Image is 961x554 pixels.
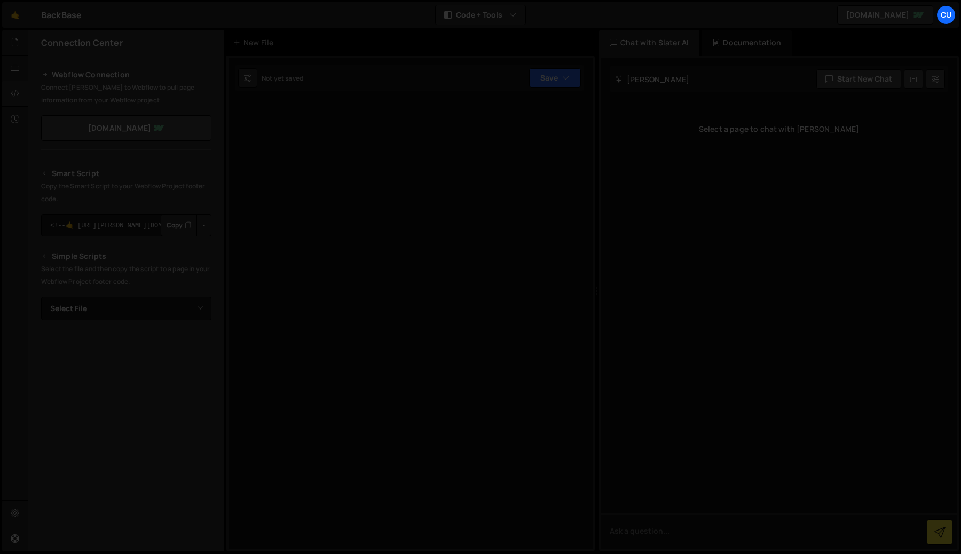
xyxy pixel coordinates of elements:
iframe: YouTube video player [41,338,212,434]
div: New File [233,37,278,48]
button: Save [529,68,581,88]
h2: Webflow Connection [41,68,211,81]
a: [DOMAIN_NAME] [41,115,211,141]
div: Button group with nested dropdown [161,214,211,236]
a: 🤙 [2,2,28,28]
textarea: <!--🤙 [URL][PERSON_NAME][DOMAIN_NAME]> <script>document.addEventListener("DOMContentLoaded", func... [41,214,211,236]
div: BackBase [41,9,82,21]
a: Cu [936,5,956,25]
div: Chat with Slater AI [599,30,699,56]
a: [DOMAIN_NAME] [837,5,933,25]
p: Connect [PERSON_NAME] to Webflow to pull page information from your Webflow project [41,81,211,107]
h2: Simple Scripts [41,250,211,263]
div: Not yet saved [262,74,303,83]
iframe: YouTube video player [41,441,212,537]
h2: Smart Script [41,167,211,180]
div: Documentation [702,30,792,56]
p: Select the file and then copy the script to a page in your Webflow Project footer code. [41,263,211,288]
button: Code + Tools [436,5,525,25]
h2: [PERSON_NAME] [615,74,689,84]
h2: Connection Center [41,37,123,49]
button: Copy [161,214,197,236]
p: Copy the Smart Script to your Webflow Project footer code. [41,180,211,205]
button: Start new chat [816,69,901,89]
